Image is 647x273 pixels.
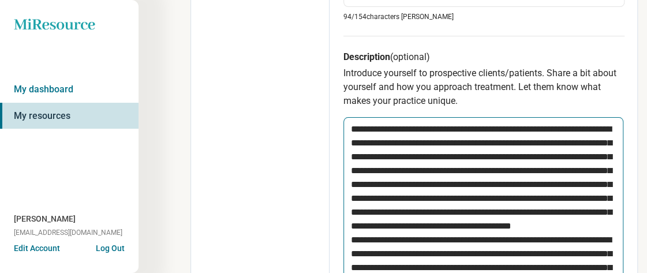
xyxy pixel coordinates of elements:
button: Log Out [96,242,125,252]
p: 94/ 154 characters [PERSON_NAME] [343,12,624,22]
span: [EMAIL_ADDRESS][DOMAIN_NAME] [14,227,122,238]
h3: Description [343,50,624,64]
span: [PERSON_NAME] [14,213,76,225]
button: Edit Account [14,242,60,255]
span: (optional) [390,51,430,62]
p: Introduce yourself to prospective clients/patients. Share a bit about yourself and how you approa... [343,66,624,108]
